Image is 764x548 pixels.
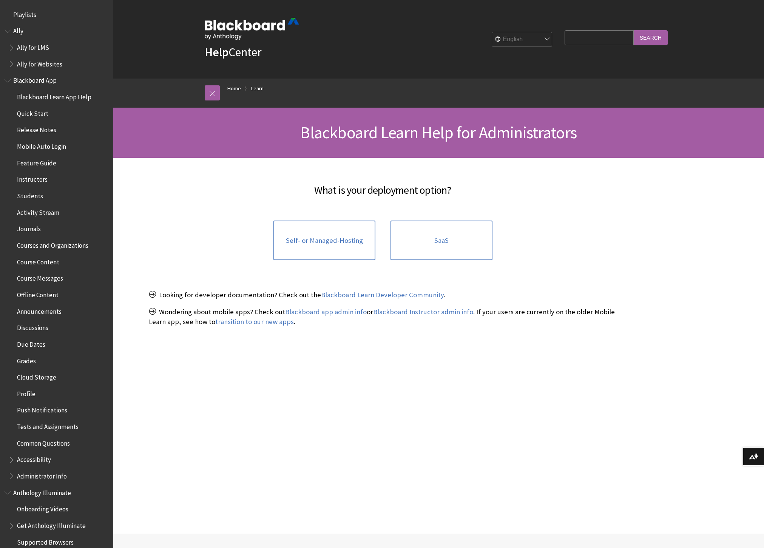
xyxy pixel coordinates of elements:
span: Due Dates [17,338,45,348]
p: Wondering about mobile apps? Check out or . If your users are currently on the older Mobile Learn... [149,307,617,327]
span: Release Notes [17,124,56,134]
span: Quick Start [17,107,48,117]
span: Course Messages [17,272,63,282]
span: Ally [13,25,23,35]
span: Mobile Auto Login [17,140,66,150]
span: Onboarding Videos [17,503,68,513]
span: Offline Content [17,289,59,299]
span: Get Anthology Illuminate [17,519,86,529]
span: Instructors [17,173,48,184]
span: Supported Browsers [17,536,74,546]
span: Cloud Storage [17,371,56,381]
select: Site Language Selector [492,32,553,47]
img: Blackboard by Anthology [205,18,299,40]
span: Accessibility [17,454,51,464]
a: Blackboard Instructor admin info [373,307,473,316]
span: Playlists [13,8,36,19]
span: Courses and Organizations [17,239,88,249]
a: Home [227,84,241,93]
span: Common Questions [17,437,70,447]
span: Push Notifications [17,404,67,414]
strong: Help [205,45,228,60]
a: HelpCenter [205,45,261,60]
h2: What is your deployment option? [149,173,617,198]
span: Announcements [17,305,62,315]
span: Journals [17,223,41,233]
span: Blackboard App [13,74,57,85]
span: Feature Guide [17,157,56,167]
span: Blackboard Learn Help for Administrators [300,122,577,143]
a: Learn [251,84,264,93]
span: Grades [17,355,36,365]
span: Discussions [17,321,48,332]
span: Anthology Illuminate [13,486,71,497]
a: SaaS [390,221,492,261]
span: Students [17,190,43,200]
nav: Book outline for Blackboard App Help [5,74,109,483]
span: Blackboard Learn App Help [17,91,91,101]
a: transition to our new apps [215,317,294,326]
span: Self- or Managed-Hosting [286,236,363,245]
span: Ally for LMS [17,41,49,51]
span: Tests and Assignments [17,420,79,431]
nav: Book outline for Playlists [5,8,109,21]
a: Blackboard app admin info [285,307,367,316]
span: Administrator Info [17,470,67,480]
p: Looking for developer documentation? Check out the . [149,290,617,300]
a: Self- or Managed-Hosting [273,221,375,261]
a: Blackboard Learn Developer Community [321,290,444,299]
span: Profile [17,387,35,398]
span: Course Content [17,256,59,266]
span: Ally for Websites [17,58,62,68]
span: Activity Stream [17,206,59,216]
input: Search [634,30,668,45]
nav: Book outline for Anthology Ally Help [5,25,109,71]
span: SaaS [434,236,449,245]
